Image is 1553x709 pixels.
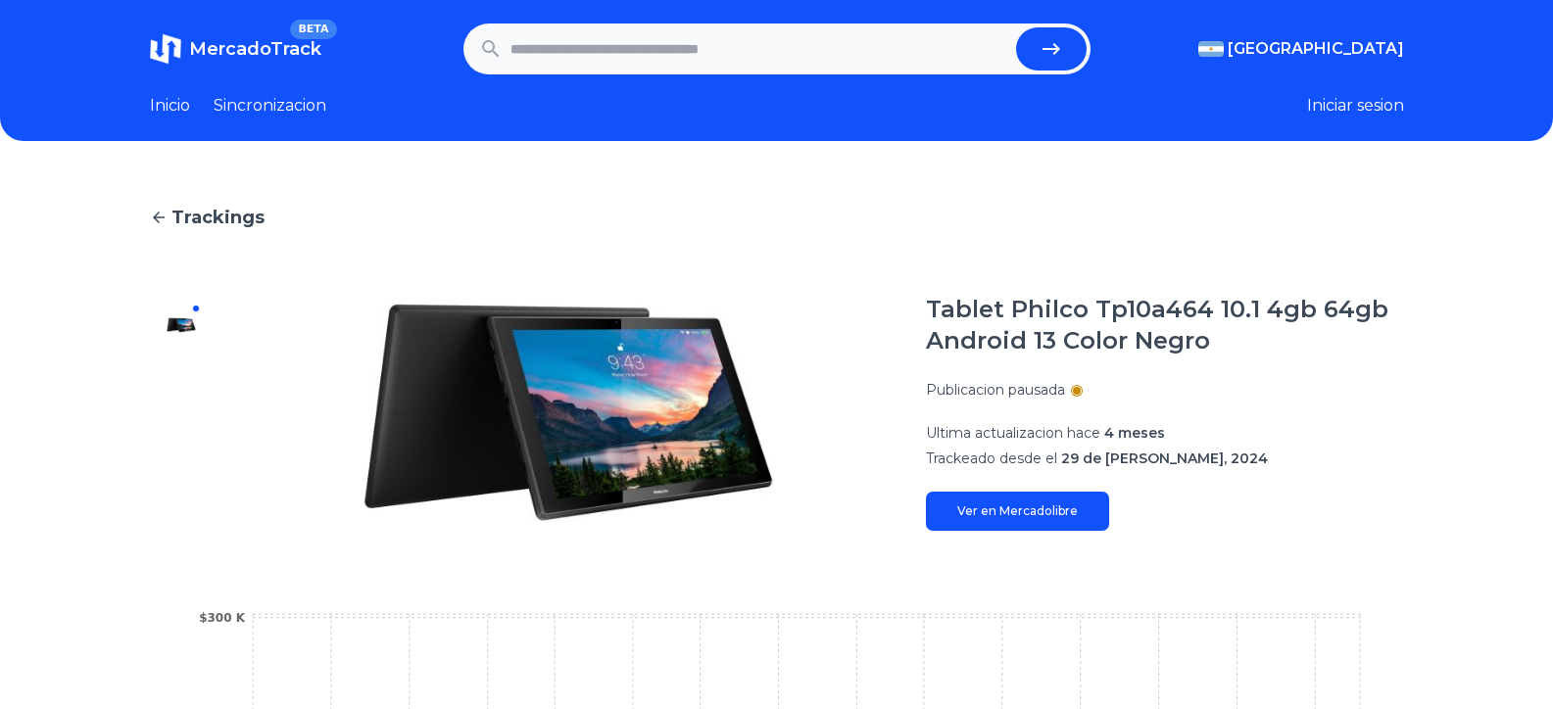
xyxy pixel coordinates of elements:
[926,449,1057,467] span: Trackeado desde el
[926,492,1109,531] a: Ver en Mercadolibre
[926,294,1404,356] h1: Tablet Philco Tp10a464 10.1 4gb 64gb Android 13 Color Negro
[1198,37,1404,61] button: [GEOGRAPHIC_DATA]
[290,20,336,39] span: BETA
[1228,37,1404,61] span: [GEOGRAPHIC_DATA]
[171,204,265,231] span: Trackings
[199,611,246,625] tspan: $300 K
[1104,424,1165,442] span: 4 meses
[150,33,321,65] a: MercadoTrackBETA
[252,294,887,531] img: Tablet Philco Tp10a464 10.1 4gb 64gb Android 13 Color Negro
[1198,41,1224,57] img: Argentina
[1307,94,1404,118] button: Iniciar sesion
[166,309,197,341] img: Tablet Philco Tp10a464 10.1 4gb 64gb Android 13 Color Negro
[926,380,1065,400] p: Publicacion pausada
[150,33,181,65] img: MercadoTrack
[150,204,1404,231] a: Trackings
[214,94,326,118] a: Sincronizacion
[150,94,190,118] a: Inicio
[189,38,321,60] span: MercadoTrack
[1061,449,1268,467] span: 29 de [PERSON_NAME], 2024
[926,424,1100,442] span: Ultima actualizacion hace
